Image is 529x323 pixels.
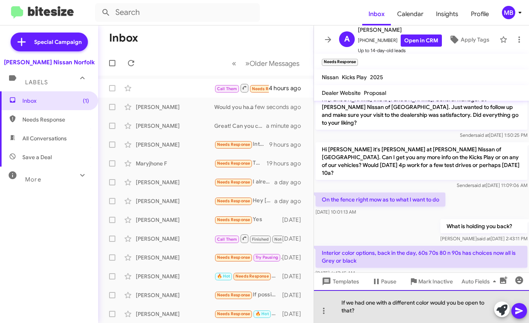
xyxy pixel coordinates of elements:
[314,290,529,323] div: If we had one with a different color would you be open to that?
[136,291,214,299] div: [PERSON_NAME]
[22,153,52,161] span: Save a Deal
[136,216,214,224] div: [PERSON_NAME]
[472,182,486,188] span: said at
[136,310,214,318] div: [PERSON_NAME]
[25,79,48,86] span: Labels
[314,274,365,289] button: Templates
[442,33,496,47] button: Apply Tags
[214,272,282,281] div: Yes sitting in the red chair by the window
[136,197,214,205] div: [PERSON_NAME]
[217,86,237,91] span: Call Them
[217,237,237,242] span: Call Them
[136,160,214,167] div: Maryjhone F
[455,274,505,289] button: Auto Fields
[322,74,339,81] span: Nissan
[342,74,367,81] span: Kicks Play
[260,103,307,111] div: a few seconds ago
[214,122,266,130] div: Great! Can you come in [DATE] or [DATE] to go over options?
[391,3,430,25] span: Calendar
[282,216,307,224] div: [DATE]
[440,219,527,233] p: What is holding you back?
[95,3,260,22] input: Search
[217,292,250,298] span: Needs Response
[460,132,527,138] span: Sender [DATE] 1:50:25 PM
[217,180,250,185] span: Needs Response
[217,311,250,316] span: Needs Response
[214,290,282,299] div: If possible, if anything comes available, need before the 15th of this month. Thank You.
[11,33,88,51] a: Special Campaign
[217,217,250,222] span: Needs Response
[401,34,442,47] a: Open in CRM
[316,270,355,276] span: [DATE] 6:47:45 AM
[465,3,495,25] a: Profile
[214,178,274,187] div: I already spoke with [PERSON_NAME], ill let yall know, its about an hour or so ride from here
[274,197,307,205] div: a day ago
[252,237,269,242] span: Finished
[316,192,445,207] p: On the fence right mow as to what I want to do
[252,86,285,91] span: Needs Response
[475,132,489,138] span: said at
[502,6,515,19] div: MB
[316,92,527,130] p: Hi [PERSON_NAME] this is [PERSON_NAME], General Manager at [PERSON_NAME] Nissan of [GEOGRAPHIC_DA...
[282,254,307,261] div: [DATE]
[214,83,269,93] div: Inbound Call
[214,103,260,111] div: Would you have some time to come in [DATE] or [DATE] for a quick appraisal?
[214,309,282,318] div: Hello [PERSON_NAME] will be in there on the 21st
[227,55,241,71] button: Previous
[217,142,250,147] span: Needs Response
[362,3,391,25] a: Inbox
[358,34,442,47] span: [PHONE_NUMBER]
[461,33,489,47] span: Apply Tags
[266,160,307,167] div: 19 hours ago
[255,255,278,260] span: Try Pausing
[22,97,89,105] span: Inbox
[214,253,282,262] div: I am not there yet! When I am I will contact you. Thank you.
[322,59,358,66] small: Needs Response
[266,122,307,130] div: a minute ago
[214,140,269,149] div: Interior color options, back in the day, 60s 70s 80 n 90s has choices now all is Grey or black
[477,236,491,241] span: said at
[370,74,383,81] span: 2025
[136,272,214,280] div: [PERSON_NAME]
[217,198,250,203] span: Needs Response
[381,274,396,289] span: Pause
[403,274,459,289] button: Mark Inactive
[269,141,307,149] div: 9 hours ago
[430,3,465,25] span: Insights
[217,274,230,279] span: 🔥 Hot
[136,103,214,111] div: [PERSON_NAME]
[344,33,350,45] span: A
[282,272,307,280] div: [DATE]
[241,55,304,71] button: Next
[136,235,214,243] div: [PERSON_NAME]
[83,97,89,105] span: (1)
[358,25,442,34] span: [PERSON_NAME]
[217,161,250,166] span: Needs Response
[22,134,67,142] span: All Conversations
[136,141,214,149] div: [PERSON_NAME]
[228,55,304,71] nav: Page navigation example
[214,234,282,243] div: Inbound Call
[282,310,307,318] div: [DATE]
[136,254,214,261] div: [PERSON_NAME]
[109,32,138,44] h1: Inbox
[232,58,236,68] span: «
[365,274,403,289] button: Pause
[440,236,527,241] span: [PERSON_NAME] [DATE] 2:43:11 PM
[274,237,305,242] span: Not-Interested
[282,235,307,243] div: [DATE]
[25,176,41,183] span: More
[418,274,453,289] span: Mark Inactive
[316,246,527,268] p: Interior color options, back in the day, 60s 70s 80 n 90s has choices now all is Grey or black
[255,311,269,316] span: 🔥 Hot
[364,89,386,96] span: Proposal
[282,291,307,299] div: [DATE]
[245,58,250,68] span: »
[320,274,359,289] span: Templates
[316,209,356,215] span: [DATE] 10:01:13 AM
[214,159,266,168] div: Thanks for calling good night
[34,38,82,46] span: Special Campaign
[214,215,282,224] div: Yes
